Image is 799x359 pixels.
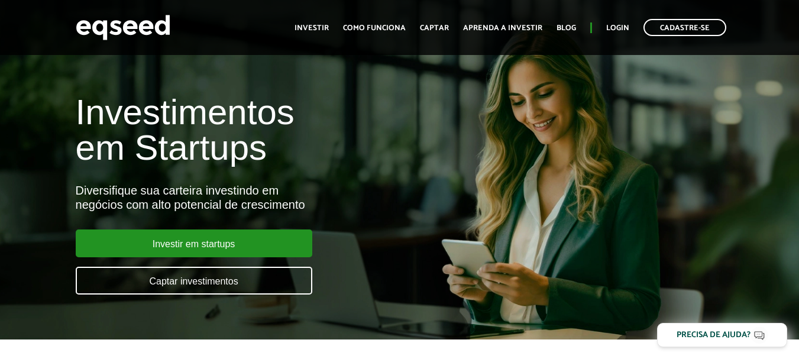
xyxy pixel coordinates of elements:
a: Como funciona [343,24,406,32]
a: Login [606,24,629,32]
a: Investir [295,24,329,32]
div: Diversifique sua carteira investindo em negócios com alto potencial de crescimento [76,183,458,212]
img: EqSeed [76,12,170,43]
a: Aprenda a investir [463,24,542,32]
a: Captar investimentos [76,267,312,295]
a: Blog [557,24,576,32]
a: Investir em startups [76,229,312,257]
h1: Investimentos em Startups [76,95,458,166]
a: Captar [420,24,449,32]
a: Cadastre-se [643,19,726,36]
